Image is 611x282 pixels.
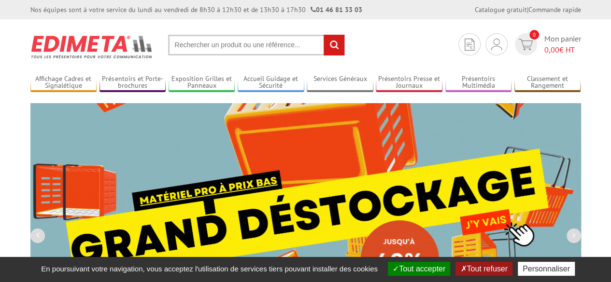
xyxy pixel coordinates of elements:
[512,33,581,55] a: devis rapide 0 Mon panier 0,00€ HT
[544,45,559,54] span: 0,00
[445,75,512,91] a: Présentoirs Multimédia
[307,75,373,91] a: Services Généraux
[388,262,450,276] button: Tout accepter
[475,5,581,14] div: |
[30,75,97,91] a: Affichage Cadres et Signalétique
[311,5,362,14] strong: 01 46 81 33 03
[455,262,512,276] button: Tout refuser
[518,262,575,276] button: Personnaliser (fenêtre modale)
[491,39,502,50] img: devis rapide
[465,39,474,51] img: devis rapide
[376,75,442,91] a: Présentoirs Presse et Journaux
[324,35,344,55] input: rechercher
[30,5,362,14] div: Nos équipes sont à votre service du lundi au vendredi de 8h30 à 12h30 et de 13h30 à 17h30
[514,75,581,91] a: Classement et Rangement
[544,44,581,55] span: € HT
[528,5,581,14] a: Commande rapide
[544,33,581,55] span: Mon panier
[529,30,539,40] span: 0
[168,35,345,55] input: Rechercher un produit ou une référence...
[519,39,533,50] img: devis rapide
[238,75,304,91] a: Accueil Guidage et Sécurité
[99,75,166,91] a: Présentoirs et Porte-brochures
[475,5,527,14] a: Catalogue gratuit
[169,75,235,91] a: Exposition Grilles et Panneaux
[30,29,154,65] img: Présentoir, panneau, stand - Edimeta - PLV, affichage, mobilier bureau, entreprise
